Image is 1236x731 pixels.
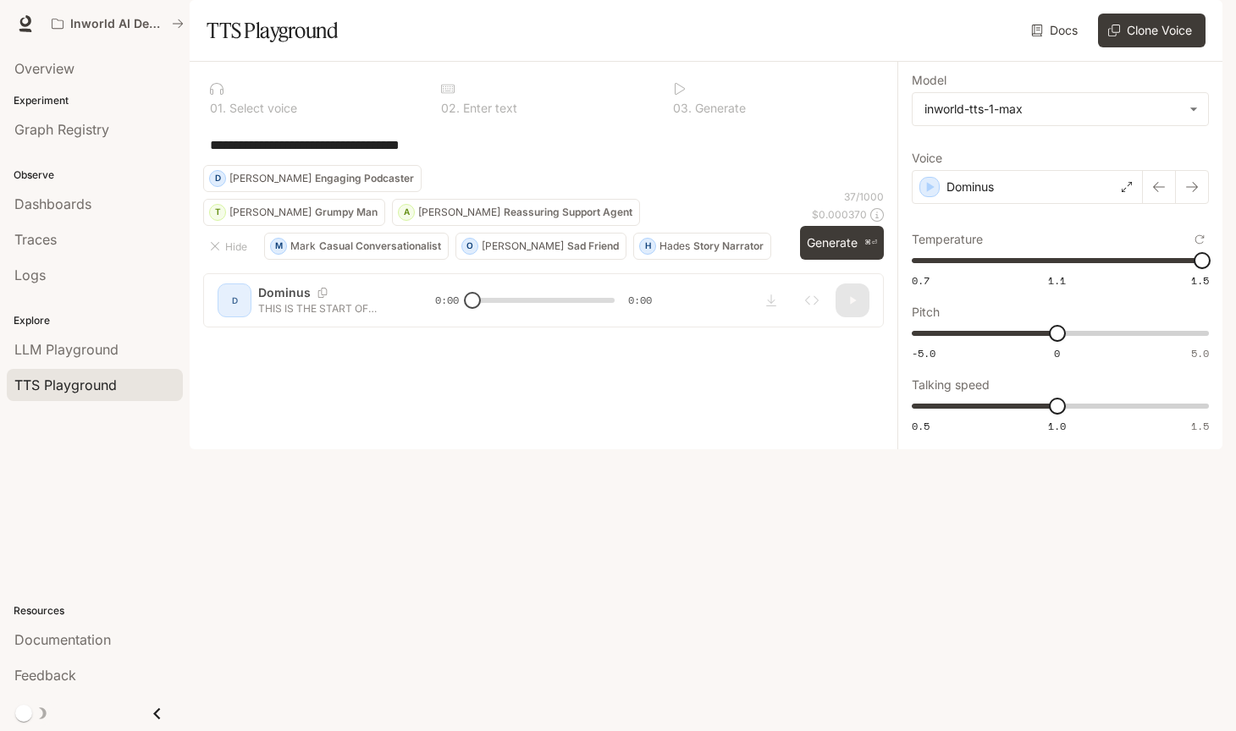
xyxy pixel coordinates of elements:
[210,165,225,192] div: D
[567,241,619,251] p: Sad Friend
[210,102,226,114] p: 0 1 .
[319,241,441,251] p: Casual Conversationalist
[912,74,946,86] p: Model
[1054,346,1060,360] span: 0
[418,207,500,217] p: [PERSON_NAME]
[800,226,884,261] button: Generate⌘⏎
[441,102,460,114] p: 0 2 .
[912,273,930,288] span: 0.7
[633,233,771,260] button: HHadesStory Narrator
[460,102,517,114] p: Enter text
[640,233,655,260] div: H
[946,179,994,195] p: Dominus
[226,102,297,114] p: Select voice
[504,207,632,217] p: Reassuring Support Agent
[912,346,935,360] span: -5.0
[1190,230,1209,249] button: Reset to default
[210,199,225,226] div: T
[399,199,414,226] div: A
[315,173,414,184] p: Engaging Podcaster
[1048,273,1066,288] span: 1.1
[203,165,422,192] button: D[PERSON_NAME]Engaging Podcaster
[1191,273,1209,288] span: 1.5
[455,233,626,260] button: O[PERSON_NAME]Sad Friend
[912,234,983,245] p: Temperature
[1191,419,1209,433] span: 1.5
[482,241,564,251] p: [PERSON_NAME]
[1048,419,1066,433] span: 1.0
[912,379,990,391] p: Talking speed
[1028,14,1084,47] a: Docs
[1098,14,1206,47] button: Clone Voice
[207,14,338,47] h1: TTS Playground
[659,241,690,251] p: Hades
[913,93,1208,125] div: inworld-tts-1-max
[912,152,942,164] p: Voice
[315,207,378,217] p: Grumpy Man
[203,199,385,226] button: T[PERSON_NAME]Grumpy Man
[203,233,257,260] button: Hide
[264,233,449,260] button: MMarkCasual Conversationalist
[271,233,286,260] div: M
[70,17,165,31] p: Inworld AI Demos
[229,173,312,184] p: [PERSON_NAME]
[44,7,191,41] button: All workspaces
[864,238,877,248] p: ⌘⏎
[912,419,930,433] span: 0.5
[693,241,764,251] p: Story Narrator
[673,102,692,114] p: 0 3 .
[392,199,640,226] button: A[PERSON_NAME]Reassuring Support Agent
[229,207,312,217] p: [PERSON_NAME]
[462,233,477,260] div: O
[692,102,746,114] p: Generate
[844,190,884,204] p: 37 / 1000
[290,241,316,251] p: Mark
[1191,346,1209,360] span: 5.0
[924,101,1181,118] div: inworld-tts-1-max
[912,306,940,318] p: Pitch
